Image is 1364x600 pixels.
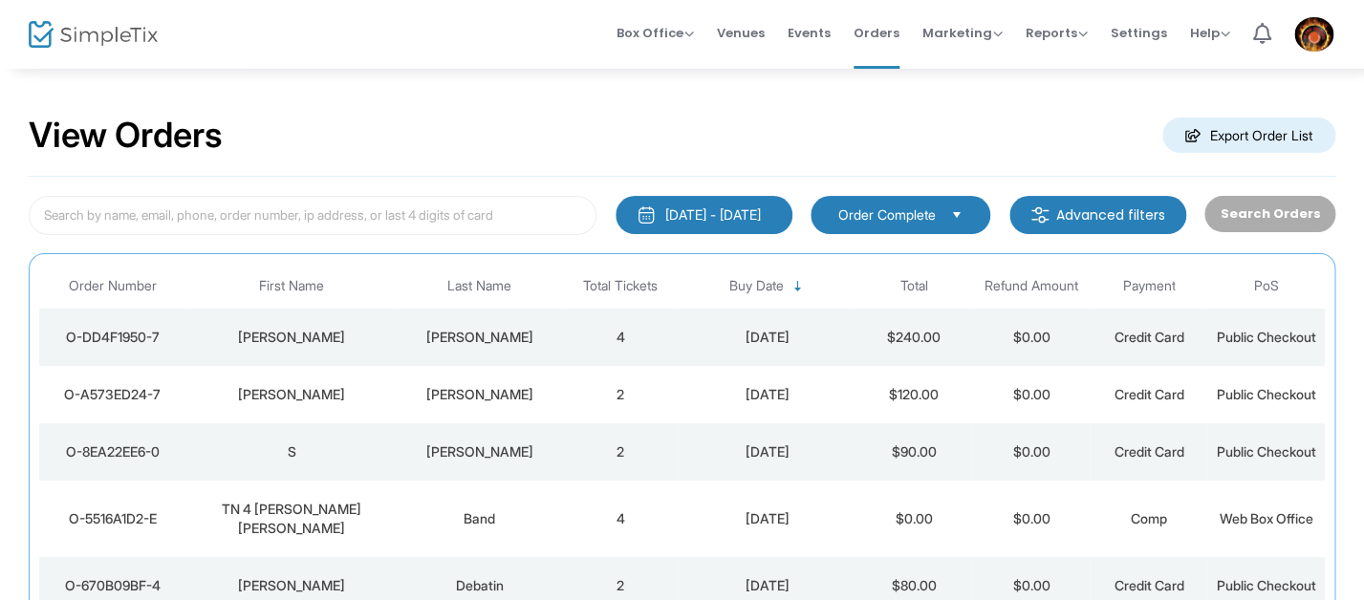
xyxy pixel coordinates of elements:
[683,385,850,404] div: 8/16/2025
[665,205,761,225] div: [DATE] - [DATE]
[972,481,1090,557] td: $0.00
[562,423,680,481] td: 2
[972,264,1090,309] th: Refund Amount
[617,24,694,42] span: Box Office
[191,576,393,595] div: Roger
[838,205,936,225] span: Order Complete
[562,366,680,423] td: 2
[1026,24,1088,42] span: Reports
[29,196,596,235] input: Search by name, email, phone, order number, ip address, or last 4 digits of card
[1217,386,1316,402] span: Public Checkout
[402,328,557,347] div: Thorpe
[788,9,831,57] span: Events
[44,328,182,347] div: O-DD4F1950-7
[729,278,784,294] span: Buy Date
[191,328,393,347] div: Jonathan
[855,264,973,309] th: Total
[855,309,973,366] td: $240.00
[1114,386,1183,402] span: Credit Card
[402,442,557,461] div: Garrett
[1114,443,1183,460] span: Credit Card
[44,442,182,461] div: O-8EA22EE6-0
[683,442,850,461] div: 8/15/2025
[447,278,511,294] span: Last Name
[44,509,182,528] div: O-5516A1D2-E
[683,328,850,347] div: 8/16/2025
[1217,443,1316,460] span: Public Checkout
[44,385,182,404] div: O-A573ED24-7
[1114,329,1183,345] span: Credit Card
[259,278,324,294] span: First Name
[1217,329,1316,345] span: Public Checkout
[1131,510,1167,526] span: Comp
[683,576,850,595] div: 8/15/2025
[1190,24,1230,42] span: Help
[191,500,393,538] div: TN 4 Fred Holman Tim Smith
[1030,205,1050,225] img: filter
[1114,577,1183,593] span: Credit Card
[69,278,157,294] span: Order Number
[972,366,1090,423] td: $0.00
[854,9,899,57] span: Orders
[402,576,557,595] div: Debatin
[1220,510,1313,526] span: Web Box Office
[855,366,973,423] td: $120.00
[1009,196,1186,234] m-button: Advanced filters
[191,442,393,461] div: S
[1111,9,1167,57] span: Settings
[1254,278,1279,294] span: PoS
[855,423,973,481] td: $90.00
[972,309,1090,366] td: $0.00
[855,481,973,557] td: $0.00
[922,24,1003,42] span: Marketing
[717,9,765,57] span: Venues
[562,264,680,309] th: Total Tickets
[637,205,656,225] img: monthly
[402,385,557,404] div: Walker
[562,481,680,557] td: 4
[402,509,557,528] div: Band
[1162,118,1335,153] m-button: Export Order List
[1217,577,1316,593] span: Public Checkout
[191,385,393,404] div: Linda
[790,279,806,294] span: Sortable
[616,196,792,234] button: [DATE] - [DATE]
[943,204,970,225] button: Select
[972,423,1090,481] td: $0.00
[562,309,680,366] td: 4
[29,115,223,157] h2: View Orders
[683,509,850,528] div: 8/15/2025
[44,576,182,595] div: O-670B09BF-4
[1122,278,1175,294] span: Payment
